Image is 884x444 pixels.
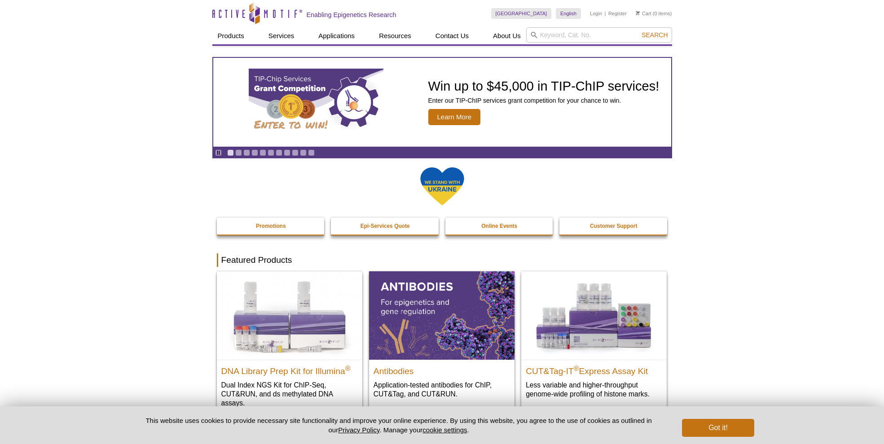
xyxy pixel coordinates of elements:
a: Applications [313,27,360,44]
span: Search [642,31,668,39]
img: All Antibodies [369,271,515,359]
a: Go to slide 1 [227,149,234,156]
button: Search [639,31,670,39]
sup: ® [574,364,579,372]
a: Epi-Services Quote [331,218,440,235]
p: Application-tested antibodies for ChIP, CUT&Tag, and CUT&RUN. [374,380,510,399]
a: CUT&Tag-IT® Express Assay Kit CUT&Tag-IT®Express Assay Kit Less variable and higher-throughput ge... [521,271,667,407]
h2: Featured Products [217,253,668,267]
a: Go to slide 4 [251,149,258,156]
a: Go to slide 5 [259,149,266,156]
a: Online Events [445,218,554,235]
img: We Stand With Ukraine [420,166,465,206]
a: Promotions [217,218,325,235]
span: Learn More [428,109,481,125]
strong: Online Events [481,223,517,229]
h2: CUT&Tag-IT Express Assay Kit [526,362,662,376]
a: About Us [488,27,526,44]
a: Go to slide 2 [235,149,242,156]
li: (0 items) [636,8,672,19]
p: This website uses cookies to provide necessary site functionality and improve your online experie... [130,416,668,435]
img: TIP-ChIP Services Grant Competition [249,69,383,136]
a: English [556,8,581,19]
a: Go to slide 10 [300,149,307,156]
a: TIP-ChIP Services Grant Competition Win up to $45,000 in TIP-ChIP services! Enter our TIP-ChIP se... [213,58,671,147]
a: DNA Library Prep Kit for Illumina DNA Library Prep Kit for Illumina® Dual Index NGS Kit for ChIP-... [217,271,362,416]
p: Enter our TIP-ChIP services grant competition for your chance to win. [428,96,660,104]
a: Customer Support [559,218,668,235]
img: CUT&Tag-IT® Express Assay Kit [521,271,667,359]
a: Login [590,10,602,17]
h2: Win up to $45,000 in TIP-ChIP services! [428,79,660,93]
a: Go to slide 11 [308,149,315,156]
a: Toggle autoplay [215,149,222,156]
strong: Promotions [256,223,286,229]
strong: Customer Support [590,223,637,229]
h2: Enabling Epigenetics Research [307,11,396,19]
h2: DNA Library Prep Kit for Illumina [221,362,358,376]
a: Cart [636,10,651,17]
a: Privacy Policy [338,426,379,434]
strong: Epi-Services Quote [361,223,410,229]
sup: ® [345,364,351,372]
a: Resources [374,27,417,44]
a: Go to slide 6 [268,149,274,156]
a: Products [212,27,250,44]
a: [GEOGRAPHIC_DATA] [491,8,552,19]
a: Go to slide 7 [276,149,282,156]
p: Less variable and higher-throughput genome-wide profiling of histone marks​. [526,380,662,399]
p: Dual Index NGS Kit for ChIP-Seq, CUT&RUN, and ds methylated DNA assays. [221,380,358,408]
a: Contact Us [430,27,474,44]
article: TIP-ChIP Services Grant Competition [213,58,671,147]
a: Go to slide 3 [243,149,250,156]
a: Services [263,27,300,44]
li: | [605,8,606,19]
a: All Antibodies Antibodies Application-tested antibodies for ChIP, CUT&Tag, and CUT&RUN. [369,271,515,407]
button: cookie settings [422,426,467,434]
a: Go to slide 8 [284,149,290,156]
h2: Antibodies [374,362,510,376]
button: Got it! [682,419,754,437]
a: Register [608,10,627,17]
img: Your Cart [636,11,640,15]
img: DNA Library Prep Kit for Illumina [217,271,362,359]
input: Keyword, Cat. No. [526,27,672,43]
a: Go to slide 9 [292,149,299,156]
